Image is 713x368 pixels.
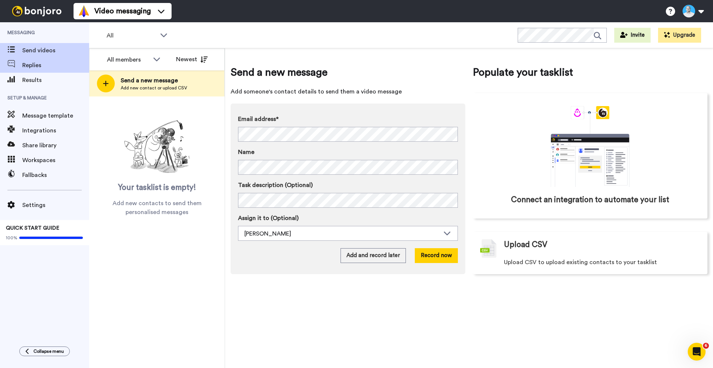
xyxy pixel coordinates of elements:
span: Send videos [22,46,89,55]
img: ready-set-action.png [120,117,194,177]
button: Add and record later [341,248,406,263]
div: All members [107,55,149,64]
button: Collapse menu [19,346,70,356]
span: Your tasklist is empty! [118,182,196,193]
span: All [107,31,156,40]
span: Send a new message [121,76,187,85]
img: vm-color.svg [78,5,90,17]
span: Message template [22,111,89,120]
span: 100% [6,235,17,241]
span: Add new contact or upload CSV [121,85,187,91]
label: Email address* [238,115,458,124]
span: 6 [703,343,709,349]
label: Assign it to (Optional) [238,214,458,223]
span: Fallbacks [22,171,89,180]
span: Replies [22,61,89,70]
span: QUICK START GUIDE [6,226,59,231]
span: Settings [22,201,89,210]
span: Results [22,76,89,85]
span: Name [238,148,254,157]
img: bj-logo-header-white.svg [9,6,65,16]
span: Share library [22,141,89,150]
img: csv-grey.png [480,239,497,258]
span: Add new contacts to send them personalised messages [100,199,214,217]
div: [PERSON_NAME] [244,229,440,238]
button: Record now [415,248,458,263]
span: Workspaces [22,156,89,165]
button: Invite [614,28,651,43]
span: Integrations [22,126,89,135]
label: Task description (Optional) [238,181,458,190]
span: Collapse menu [33,348,64,354]
span: Video messaging [94,6,151,16]
button: Upgrade [658,28,701,43]
span: Add someone's contact details to send them a video message [231,87,465,96]
span: Send a new message [231,65,465,80]
span: Populate your tasklist [473,65,707,80]
span: Connect an integration to automate your list [511,194,669,206]
iframe: Intercom live chat [688,343,706,361]
button: Newest [170,52,213,67]
span: Upload CSV to upload existing contacts to your tasklist [504,258,657,267]
div: animation [534,106,646,187]
span: Upload CSV [504,239,547,250]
